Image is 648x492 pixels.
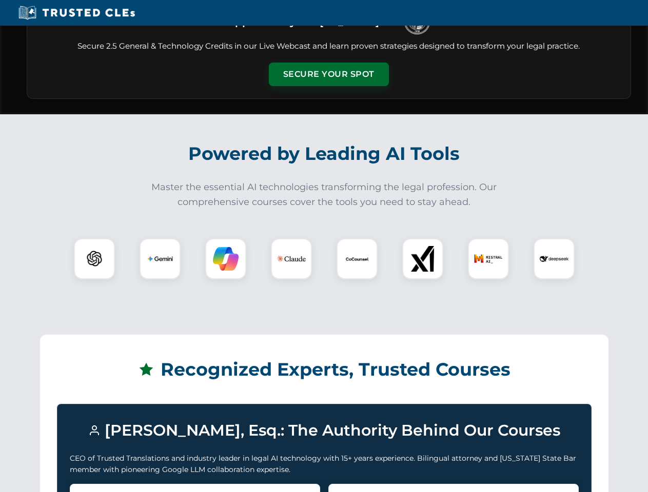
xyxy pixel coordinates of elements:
[344,246,370,272] img: CoCounsel Logo
[474,244,503,273] img: Mistral AI Logo
[70,417,579,444] h3: [PERSON_NAME], Esq.: The Authority Behind Our Courses
[540,244,568,273] img: DeepSeek Logo
[213,246,239,272] img: Copilot Logo
[402,238,443,279] div: xAI
[74,238,115,279] div: ChatGPT
[410,246,436,272] img: xAI Logo
[337,238,378,279] div: CoCounsel
[271,238,312,279] div: Claude
[468,238,509,279] div: Mistral AI
[140,238,181,279] div: Gemini
[15,5,138,20] img: Trusted CLEs
[145,180,504,210] p: Master the essential AI technologies transforming the legal profession. Our comprehensive courses...
[70,453,579,476] p: CEO of Trusted Translations and industry leader in legal AI technology with 15+ years experience....
[277,244,306,273] img: Claude Logo
[534,238,575,279] div: DeepSeek
[205,238,246,279] div: Copilot
[80,244,109,274] img: ChatGPT Logo
[147,246,173,272] img: Gemini Logo
[57,352,592,387] h2: Recognized Experts, Trusted Courses
[40,136,608,172] h2: Powered by Leading AI Tools
[269,63,389,86] button: Secure Your Spot
[40,40,618,52] p: Secure 2.5 General & Technology Credits in our Live Webcast and learn proven strategies designed ...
